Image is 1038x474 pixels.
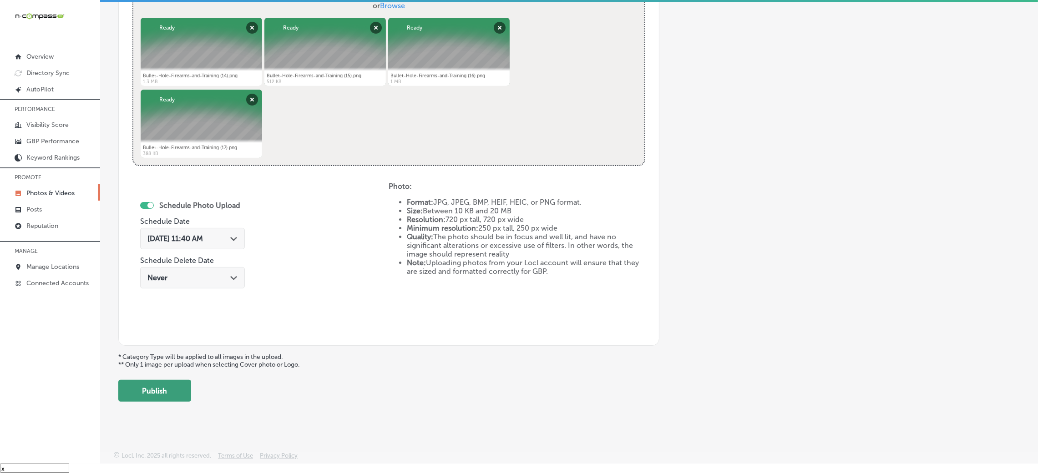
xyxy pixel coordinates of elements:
span: Browse [380,1,405,10]
label: Schedule Delete Date [140,256,214,265]
p: Reputation [26,222,58,230]
strong: Note: [407,258,426,267]
strong: Quality: [407,232,433,241]
strong: Format: [407,198,433,207]
p: Manage Locations [26,263,79,271]
p: Connected Accounts [26,279,89,287]
strong: Size: [407,207,423,215]
li: 720 px tall, 720 px wide [407,215,645,224]
li: The photo should be in focus and well lit, and have no significant alterations or excessive use o... [407,232,645,258]
p: Keyword Rankings [26,154,80,161]
li: JPG, JPEG, BMP, HEIF, HEIC, or PNG format. [407,198,645,207]
strong: Minimum resolution: [407,224,478,232]
p: Overview [26,53,54,61]
label: Schedule Date [140,217,190,226]
p: * Category Type will be applied to all images in the upload. ** Only 1 image per upload when sele... [118,353,1020,368]
a: Privacy Policy [260,452,298,464]
p: Locl, Inc. 2025 all rights reserved. [122,452,211,459]
a: Terms of Use [218,452,253,464]
li: Uploading photos from your Locl account will ensure that they are sized and formatted correctly f... [407,258,645,276]
p: AutoPilot [26,86,54,93]
p: Posts [26,206,42,213]
p: Visibility Score [26,121,69,129]
p: GBP Performance [26,137,79,145]
span: Never [147,273,167,282]
button: Publish [118,380,191,402]
span: [DATE] 11:40 AM [147,234,203,243]
label: Schedule Photo Upload [159,201,240,210]
strong: Resolution: [407,215,446,224]
img: 660ab0bf-5cc7-4cb8-ba1c-48b5ae0f18e60NCTV_CLogo_TV_Black_-500x88.png [15,12,65,20]
li: 250 px tall, 250 px wide [407,224,645,232]
p: Directory Sync [26,69,70,77]
strong: Photo: [389,182,412,191]
p: Photos & Videos [26,189,75,197]
li: Between 10 KB and 20 MB [407,207,645,215]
